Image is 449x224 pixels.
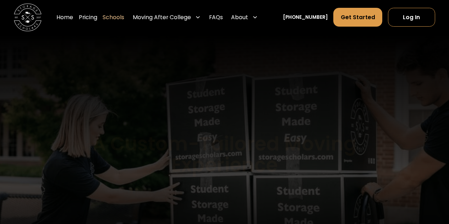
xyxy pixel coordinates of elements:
[388,8,435,27] a: Log In
[209,8,223,27] a: FAQs
[130,8,203,27] div: Moving After College
[56,8,73,27] a: Home
[58,133,391,175] h1: A Custom-Tailored Moving Experience
[133,13,191,21] div: Moving After College
[228,8,261,27] div: About
[231,13,248,21] div: About
[283,14,328,21] a: [PHONE_NUMBER]
[14,4,42,31] img: Storage Scholars main logo
[333,8,382,27] a: Get Started
[79,8,97,27] a: Pricing
[103,8,124,27] a: Schools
